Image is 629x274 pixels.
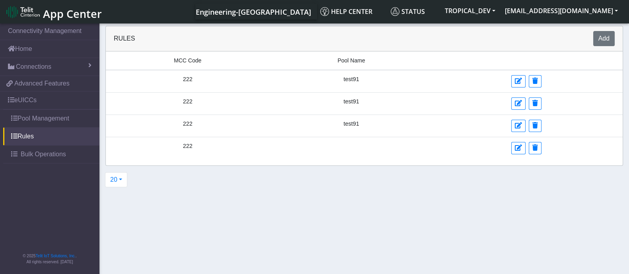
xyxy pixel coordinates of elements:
a: Your current platform instance [195,4,311,19]
td: test91 [269,70,433,93]
td: test91 [269,115,433,137]
span: Bulk Operations [21,150,66,159]
td: 222 [106,70,269,93]
div: Rules [108,34,364,43]
span: MCC Code [174,56,201,65]
button: 20 [105,172,127,187]
button: TROPICAL_DEV [440,4,500,18]
a: Bulk Operations [3,146,99,163]
td: 222 [106,115,269,137]
button: Add [593,31,615,46]
img: status.svg [391,7,399,16]
a: Pool Management [3,110,99,127]
button: [EMAIL_ADDRESS][DOMAIN_NAME] [500,4,623,18]
a: Help center [317,4,388,19]
span: Engineering-[GEOGRAPHIC_DATA] [196,7,311,17]
a: Rules [3,128,99,145]
img: logo-telit-cinterion-gw-new.png [6,6,40,18]
td: 222 [106,137,269,159]
td: 222 [106,93,269,115]
td: test91 [269,93,433,115]
span: Advanced Features [14,79,70,88]
span: App Center [43,6,102,21]
span: Connections [16,62,51,72]
a: Status [388,4,440,19]
span: Help center [320,7,372,16]
img: knowledge.svg [320,7,329,16]
span: Status [391,7,425,16]
a: Telit IoT Solutions, Inc. [36,254,76,258]
a: App Center [6,3,101,20]
span: Pool Name [337,56,365,65]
